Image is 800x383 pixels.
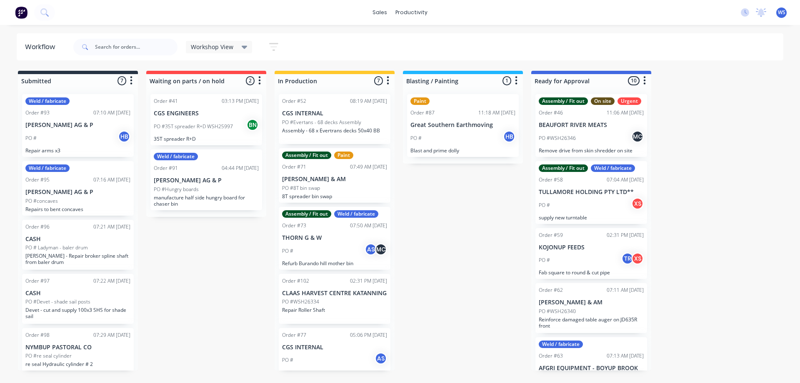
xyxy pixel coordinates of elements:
div: MC [375,243,387,256]
div: 08:19 AM [DATE] [350,97,387,105]
div: Order #52 [282,97,306,105]
p: [PERSON_NAME] & AM [282,176,387,183]
p: PO #WSH26346 [539,134,576,142]
div: Order #9807:29 AM [DATE]NYMBUP PASTORAL COPO #re seal cylinderre seal Hydraulic cylinder # 2 [22,328,134,378]
p: Repair Roller Shaft [282,307,387,313]
div: Assembly / Fit out [539,164,588,172]
div: Assembly / Fit outPaintOrder #7107:49 AM [DATE][PERSON_NAME] & AMPO #8T bin swap8T spreader bin swap [279,148,390,203]
p: manufacture half side hungry board for chaser bin [154,194,259,207]
div: 07:21 AM [DATE] [93,223,130,231]
div: 05:06 PM [DATE] [350,331,387,339]
div: Order #102 [282,277,309,285]
img: Factory [15,6,27,19]
div: PaintOrder #8711:18 AM [DATE]Great Southern EarthmovingPO #HBBlast and prime dolly [407,94,519,157]
div: HB [503,130,515,143]
div: Order #87 [410,109,435,117]
div: 07:29 AM [DATE] [93,331,130,339]
p: KOJONUP FEEDS [539,244,644,251]
p: DA Trucking x4 evertrans decks [282,369,387,376]
div: Workflow [25,42,59,52]
div: Assembly / Fit out [282,152,331,159]
p: PO # [410,134,422,142]
div: Order #46 [539,109,563,117]
p: PO # [282,247,293,255]
p: PO #concaves [25,197,58,205]
p: PO #WSH26334 [282,298,319,306]
span: Workshop View [191,42,233,51]
div: Order #96 [25,223,50,231]
div: HB [118,130,130,143]
p: [PERSON_NAME] AG & P [154,177,259,184]
div: Weld / fabricateOrder #9307:10 AM [DATE][PERSON_NAME] AG & PPO #HBRepair arms x3 [22,94,134,157]
p: CGS ENGINEERS [154,110,259,117]
div: Order #95 [25,176,50,184]
div: 02:31 PM [DATE] [350,277,387,285]
div: Order #10202:31 PM [DATE]CLAAS HARVEST CENTRE KATANNINGPO #WSH26334Repair Roller Shaft [279,274,390,324]
div: Order #58 [539,176,563,184]
p: PO #35T spreader R+D WSH25997 [154,123,233,130]
p: supply new turntable [539,214,644,221]
p: CLAAS HARVEST CENTRE KATANNING [282,290,387,297]
div: XS [631,197,644,210]
div: 07:22 AM [DATE] [93,277,130,285]
div: Weld / fabricate [591,164,635,172]
p: PO #Evertans - 68 decks Assembly [282,119,361,126]
p: [PERSON_NAME] AG & P [25,189,130,196]
div: Assembly / Fit outWeld / fabricateOrder #7307:50 AM [DATE]THORN G & WPO #ASMCRefurb Burando hill ... [279,207,390,270]
p: PO # [282,356,293,364]
div: Weld / fabricateOrder #9104:44 PM [DATE][PERSON_NAME] AG & PPO #Hungry boardsmanufacture half sid... [150,149,262,210]
div: Weld / fabricate [25,164,70,172]
p: THORN G & W [282,234,387,241]
div: Weld / fabricateOrder #9507:16 AM [DATE][PERSON_NAME] AG & PPO #concavesRepairs to bent concaves [22,161,134,216]
p: CGS INTERNAL [282,110,387,117]
p: CASH [25,290,130,297]
div: Order #9607:21 AM [DATE]CASHPO # Ladyman - baler drum[PERSON_NAME] - Repair broker spline shaft f... [22,220,134,270]
div: AS [365,243,377,256]
div: Order #62 [539,286,563,294]
div: Order #98 [25,331,50,339]
p: BEAUFORT RIVER MEATS [539,122,644,129]
p: [PERSON_NAME] & AM [539,299,644,306]
p: 8T spreader bin swap [282,193,387,199]
div: 07:50 AM [DATE] [350,222,387,229]
div: 11:06 AM [DATE] [607,109,644,117]
div: Order #77 [282,331,306,339]
div: Order #4103:13 PM [DATE]CGS ENGINEERSPO #35T spreader R+D WSH25997BN35T spreader R+D [150,94,262,145]
div: BN [246,119,259,131]
div: Assembly / Fit outOn siteUrgentOrder #4611:06 AM [DATE]BEAUFORT RIVER MEATSPO #WSH26346MCRemove d... [535,94,647,157]
div: sales [368,6,391,19]
p: PO # Ladyman - baler drum [25,244,88,251]
div: Order #97 [25,277,50,285]
div: 07:11 AM [DATE] [607,286,644,294]
div: Weld / fabricate [25,97,70,105]
p: PO # [25,134,37,142]
div: Assembly / Fit out [282,210,331,218]
div: 04:44 PM [DATE] [222,164,259,172]
div: Order #6207:11 AM [DATE][PERSON_NAME] & AMPO #WSH26340Reinforce damaged table auger on JD635R front [535,283,647,333]
div: 07:10 AM [DATE] [93,109,130,117]
div: Order #5208:19 AM [DATE]CGS INTERNALPO #Evertans - 68 decks AssemblyAssembly - 68 x Evertrans dec... [279,94,390,144]
p: PO #WSH26340 [539,308,576,315]
p: Assembly - 68 x Evertrans decks 50x40 BB [282,127,387,134]
div: Order #73 [282,222,306,229]
input: Search for orders... [95,39,177,55]
p: NYMBUP PASTORAL CO [25,344,130,351]
div: Assembly / Fit outWeld / fabricateOrder #5807:04 AM [DATE]TULLAMORE HOLDING PTY LTD**PO #XSsupply... [535,161,647,224]
p: re seal Hydraulic cylinder # 2 [25,361,130,367]
div: 07:49 AM [DATE] [350,163,387,171]
div: 11:18 AM [DATE] [478,109,515,117]
div: AS [375,352,387,365]
div: Paint [334,152,353,159]
p: Devet - cut and supply 100x3 SHS for shade sail [25,307,130,319]
div: 03:13 PM [DATE] [222,97,259,105]
p: Refurb Burando hill mother bin [282,260,387,266]
p: Reinforce damaged table auger on JD635R front [539,316,644,329]
div: TR [621,252,634,265]
div: Order #93 [25,109,50,117]
div: productivity [391,6,432,19]
div: On site [591,97,615,105]
div: Weld / fabricate [154,153,198,160]
p: [PERSON_NAME] AG & P [25,122,130,129]
p: Blast and prime dolly [410,147,515,154]
div: 02:31 PM [DATE] [607,231,644,239]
